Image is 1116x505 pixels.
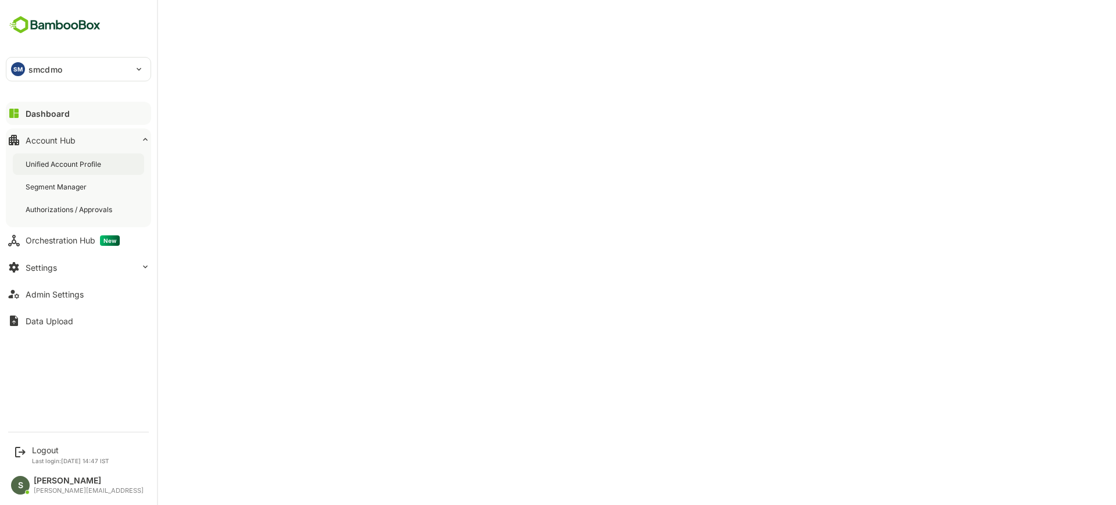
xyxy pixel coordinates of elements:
[6,282,151,306] button: Admin Settings
[26,205,115,214] div: Authorizations / Approvals
[26,289,84,299] div: Admin Settings
[26,109,70,119] div: Dashboard
[26,135,76,145] div: Account Hub
[32,457,109,464] p: Last login: [DATE] 14:47 IST
[26,159,103,169] div: Unified Account Profile
[34,476,144,486] div: [PERSON_NAME]
[6,229,151,252] button: Orchestration HubNew
[11,476,30,495] div: S
[26,263,57,273] div: Settings
[34,487,144,495] div: [PERSON_NAME][EMAIL_ADDRESS]
[26,235,120,246] div: Orchestration Hub
[6,256,151,279] button: Settings
[6,128,151,152] button: Account Hub
[6,58,151,81] div: SMsmcdmo
[32,445,109,455] div: Logout
[26,316,73,326] div: Data Upload
[6,309,151,332] button: Data Upload
[6,14,104,36] img: BambooboxFullLogoMark.5f36c76dfaba33ec1ec1367b70bb1252.svg
[26,182,89,192] div: Segment Manager
[6,102,151,125] button: Dashboard
[100,235,120,246] span: New
[28,63,62,76] p: smcdmo
[11,62,25,76] div: SM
